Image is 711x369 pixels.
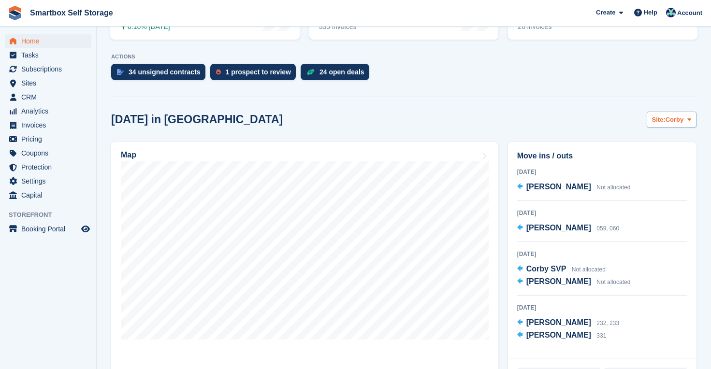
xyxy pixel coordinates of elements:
a: [PERSON_NAME] Not allocated [517,276,631,288]
span: 059, 060 [596,225,619,232]
span: 232, 233 [596,320,619,326]
a: menu [5,48,91,62]
a: menu [5,160,91,174]
span: Account [677,8,702,18]
div: 1 prospect to review [226,68,291,76]
span: [PERSON_NAME] [526,183,591,191]
div: [DATE] [517,357,687,366]
span: Home [21,34,79,48]
a: menu [5,62,91,76]
div: [DATE] [517,303,687,312]
span: Invoices [21,118,79,132]
a: Smartbox Self Storage [26,5,117,21]
span: Settings [21,174,79,188]
img: stora-icon-8386f47178a22dfd0bd8f6a31ec36ba5ce8667c1dd55bd0f319d3a0aa187defe.svg [8,6,22,20]
a: menu [5,222,91,236]
img: prospect-51fa495bee0391a8d652442698ab0144808aea92771e9ea1ae160a38d050c398.svg [216,69,221,75]
span: [PERSON_NAME] [526,224,591,232]
span: Not allocated [572,266,606,273]
a: 34 unsigned contracts [111,64,210,85]
span: Create [596,8,615,17]
a: menu [5,146,91,160]
span: Capital [21,188,79,202]
span: Corby SVP [526,265,566,273]
h2: Move ins / outs [517,150,687,162]
p: ACTIONS [111,54,696,60]
span: 331 [596,332,606,339]
div: [DATE] [517,209,687,217]
a: [PERSON_NAME] 059, 060 [517,222,619,235]
span: Pricing [21,132,79,146]
span: [PERSON_NAME] [526,318,591,326]
span: Coupons [21,146,79,160]
span: Not allocated [596,184,630,191]
a: [PERSON_NAME] 232, 233 [517,317,619,329]
a: 1 prospect to review [210,64,301,85]
span: [PERSON_NAME] [526,277,591,285]
a: menu [5,118,91,132]
div: 24 open deals [319,68,364,76]
span: Help [644,8,657,17]
a: [PERSON_NAME] 331 [517,329,607,342]
h2: [DATE] in [GEOGRAPHIC_DATA] [111,113,283,126]
img: Roger Canham [666,8,676,17]
a: Corby SVP Not allocated [517,263,606,276]
button: Site: Corby [647,112,696,128]
span: Site: [652,115,666,125]
span: [PERSON_NAME] [526,331,591,339]
div: [DATE] [517,168,687,176]
a: menu [5,90,91,104]
span: Booking Portal [21,222,79,236]
span: Storefront [9,210,96,220]
a: [PERSON_NAME] Not allocated [517,181,631,194]
span: Corby [666,115,684,125]
a: menu [5,188,91,202]
img: contract_signature_icon-13c848040528278c33f63329250d36e43548de30e8caae1d1a13099fd9432cc5.svg [117,69,124,75]
a: Preview store [80,223,91,235]
a: menu [5,76,91,90]
a: menu [5,104,91,118]
h2: Map [121,151,136,159]
span: Not allocated [596,279,630,285]
span: Analytics [21,104,79,118]
div: 335 invoices [319,23,397,31]
span: Tasks [21,48,79,62]
span: CRM [21,90,79,104]
a: 24 open deals [301,64,374,85]
span: Protection [21,160,79,174]
a: menu [5,174,91,188]
img: deal-1b604bf984904fb50ccaf53a9ad4b4a5d6e5aea283cecdc64d6e3604feb123c2.svg [306,69,315,75]
span: Sites [21,76,79,90]
div: 34 unsigned contracts [129,68,201,76]
div: [DATE] [517,250,687,258]
div: 26 invoices [518,23,587,31]
a: menu [5,34,91,48]
div: 0.16% [DATE] [120,23,173,31]
span: Subscriptions [21,62,79,76]
a: menu [5,132,91,146]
